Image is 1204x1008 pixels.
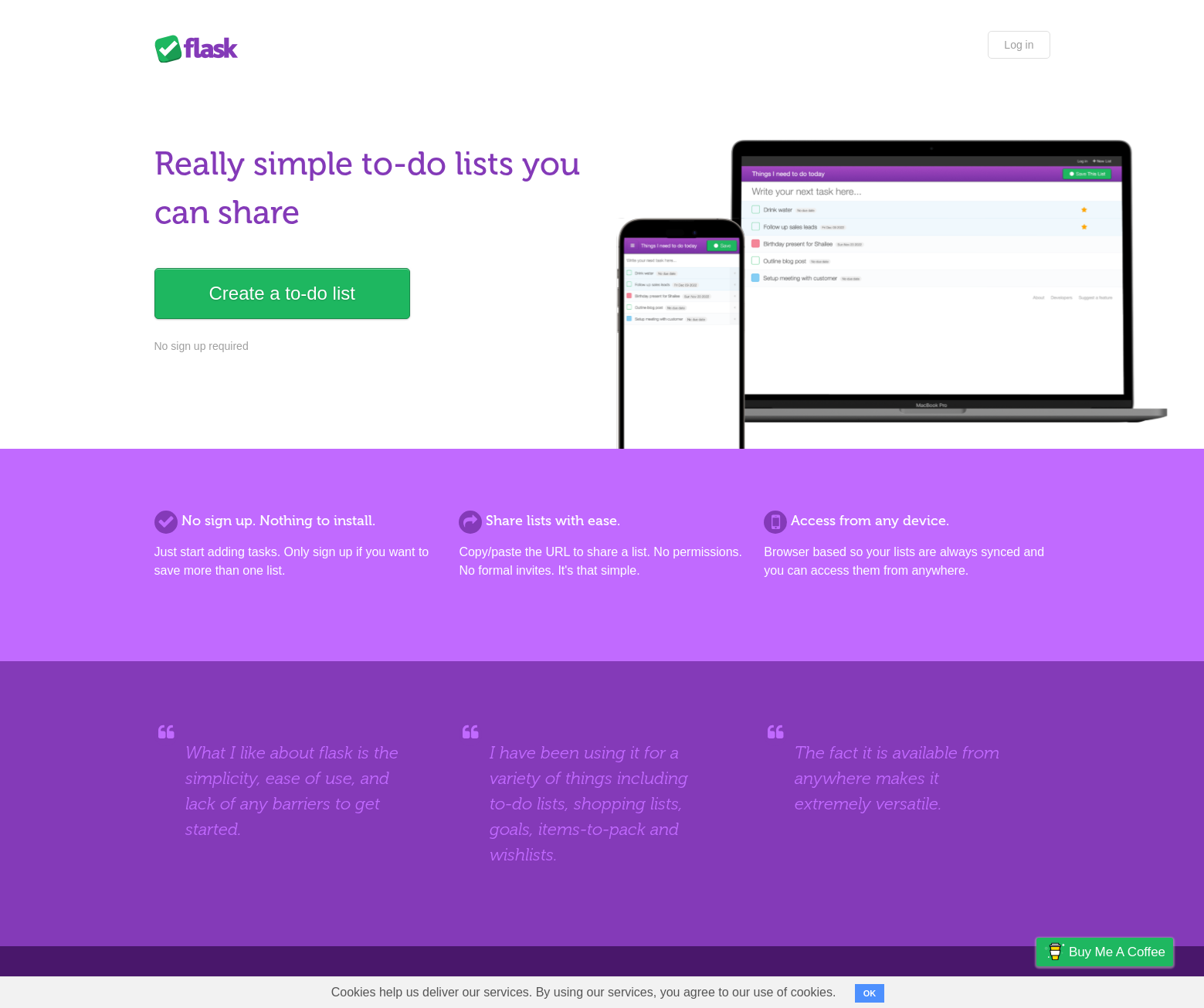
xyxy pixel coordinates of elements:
p: Just start adding tasks. Only sign up if you want to save more than one list. [154,543,440,580]
h2: Share lists with ease. [459,511,744,531]
button: OK [855,984,885,1003]
blockquote: What I like about flask is the simplicity, ease of use, and lack of any barriers to get started. [185,740,409,842]
p: No sign up required [154,338,593,355]
img: Buy me a coffee [1044,938,1065,965]
a: Log in [988,31,1050,59]
span: Cookies help us deliver our services. By using our services, you agree to our use of cookies. [316,977,852,1008]
a: Create a to-do list [154,268,410,319]
h2: Access from any device. [764,511,1050,531]
h2: No sign up. Nothing to install. [154,511,440,531]
blockquote: I have been using it for a variety of things including to-do lists, shopping lists, goals, items-... [490,740,714,867]
div: Flask Lists [154,35,247,63]
blockquote: The fact it is available from anywhere makes it extremely versatile. [795,740,1019,816]
span: Buy me a coffee [1069,938,1165,966]
p: Browser based so your lists are always synced and you can access them from anywhere. [764,543,1050,580]
p: Copy/paste the URL to share a list. No permissions. No formal invites. It's that simple. [459,543,744,580]
a: Buy me a coffee [1036,938,1173,966]
h1: Really simple to-do lists you can share [154,140,593,237]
